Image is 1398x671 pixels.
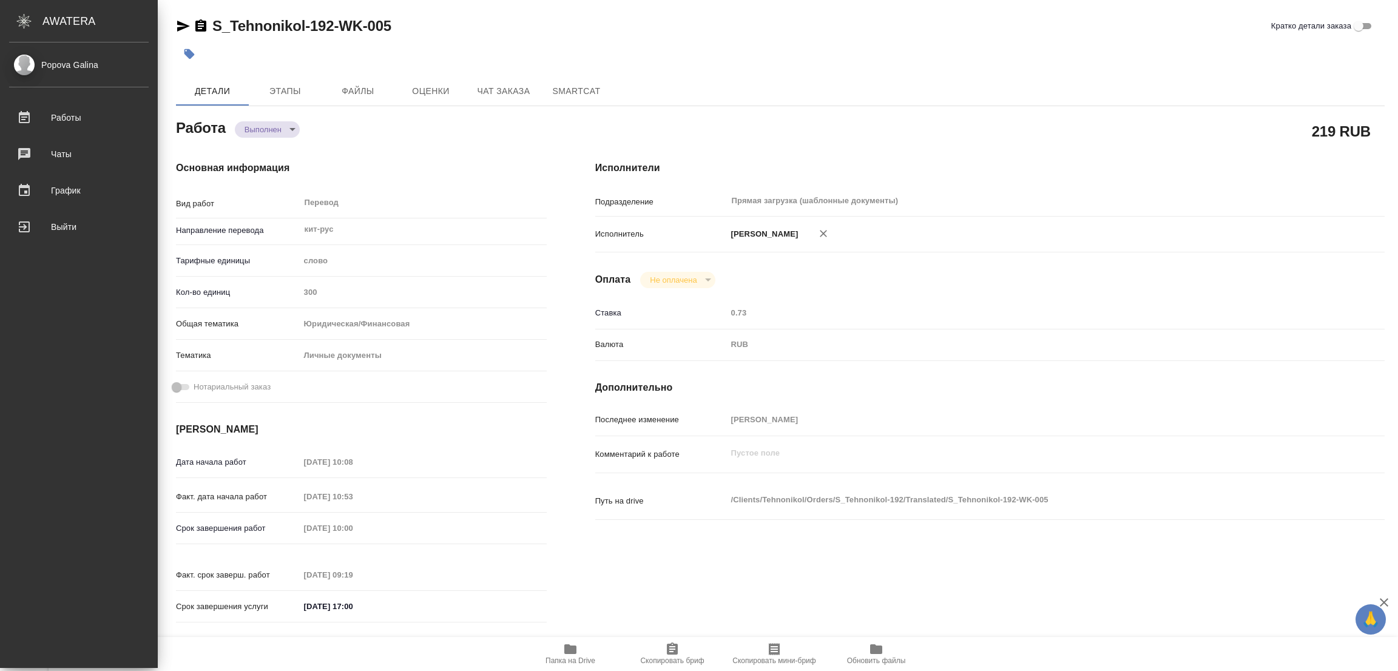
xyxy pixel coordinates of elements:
[3,175,155,206] a: График
[3,212,155,242] a: Выйти
[212,18,391,34] a: S_Tehnonikol-192-WK-005
[595,448,727,460] p: Комментарий к работе
[176,422,547,437] h4: [PERSON_NAME]
[183,84,241,99] span: Детали
[300,598,406,615] input: ✎ Введи что-нибудь
[402,84,460,99] span: Оценки
[300,519,406,537] input: Пустое поле
[727,304,1319,322] input: Пустое поле
[595,161,1385,175] h4: Исполнители
[9,181,149,200] div: График
[1271,20,1351,32] span: Кратко детали заказа
[176,286,300,298] p: Кол-во единиц
[300,566,406,584] input: Пустое поле
[300,283,547,301] input: Пустое поле
[300,251,547,271] div: слово
[545,656,595,665] span: Папка на Drive
[176,569,300,581] p: Факт. срок заверш. работ
[176,601,300,613] p: Срок завершения услуги
[176,456,300,468] p: Дата начала работ
[595,196,727,208] p: Подразделение
[595,307,727,319] p: Ставка
[300,345,547,366] div: Личные документы
[300,488,406,505] input: Пустое поле
[595,380,1385,395] h4: Дополнительно
[847,656,906,665] span: Обновить файлы
[9,109,149,127] div: Работы
[474,84,533,99] span: Чат заказа
[727,334,1319,355] div: RUB
[9,58,149,72] div: Popova Galina
[547,84,606,99] span: SmartCat
[42,9,158,33] div: AWATERA
[176,161,547,175] h4: Основная информация
[595,495,727,507] p: Путь на drive
[300,314,547,334] div: Юридическая/Финансовая
[1312,121,1371,141] h2: 219 RUB
[727,411,1319,428] input: Пустое поле
[176,41,203,67] button: Добавить тэг
[194,19,208,33] button: Скопировать ссылку
[595,228,727,240] p: Исполнитель
[595,414,727,426] p: Последнее изменение
[640,656,704,665] span: Скопировать бриф
[9,218,149,236] div: Выйти
[176,198,300,210] p: Вид работ
[176,116,226,138] h2: Работа
[1356,604,1386,635] button: 🙏
[329,84,387,99] span: Файлы
[194,381,271,393] span: Нотариальный заказ
[241,124,285,135] button: Выполнен
[176,522,300,534] p: Срок завершения работ
[825,637,927,671] button: Обновить файлы
[595,339,727,351] p: Валюта
[640,272,715,288] div: Выполнен
[1360,607,1381,632] span: 🙏
[727,490,1319,510] textarea: /Clients/Tehnonikol/Orders/S_Tehnonikol-192/Translated/S_Tehnonikol-192-WK-005
[235,121,300,138] div: Выполнен
[621,637,723,671] button: Скопировать бриф
[176,491,300,503] p: Факт. дата начала работ
[810,220,837,247] button: Удалить исполнителя
[176,318,300,330] p: Общая тематика
[595,272,631,287] h4: Оплата
[723,637,825,671] button: Скопировать мини-бриф
[300,453,406,471] input: Пустое поле
[646,275,700,285] button: Не оплачена
[176,349,300,362] p: Тематика
[256,84,314,99] span: Этапы
[176,255,300,267] p: Тарифные единицы
[519,637,621,671] button: Папка на Drive
[3,103,155,133] a: Работы
[3,139,155,169] a: Чаты
[176,19,191,33] button: Скопировать ссылку для ЯМессенджера
[9,145,149,163] div: Чаты
[727,228,799,240] p: [PERSON_NAME]
[732,656,815,665] span: Скопировать мини-бриф
[176,224,300,237] p: Направление перевода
